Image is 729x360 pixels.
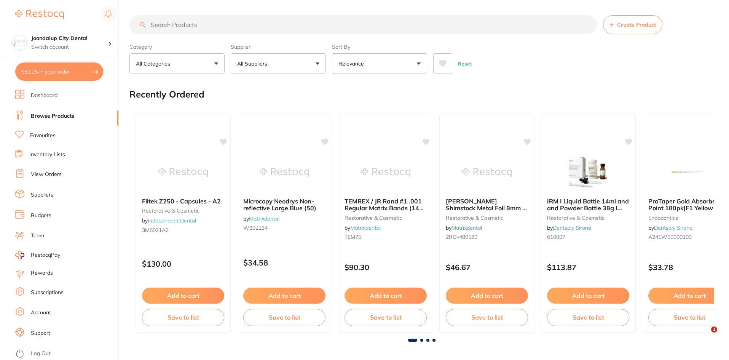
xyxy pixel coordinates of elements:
[31,232,44,240] a: Team
[648,224,692,231] span: by
[361,154,410,192] img: TEMREX / JR Rand #1 .001 Regular Matrix Bands (144) 075R Green Tofflemire
[345,198,427,212] b: TEMREX / JR Rand #1 .001 Regular Matrix Bands (144) 075R Green Tofflemire
[243,258,325,267] p: $34.58
[142,259,224,268] p: $130.00
[446,263,528,272] p: $46.67
[142,217,196,224] span: by
[231,43,326,50] label: Supplier
[654,224,692,231] a: Dentsply Sirona
[231,53,326,74] button: All Suppliers
[237,60,270,67] p: All Suppliers
[243,225,325,231] small: W392234
[446,224,482,231] span: by
[129,89,204,100] h2: Recently Ordered
[148,217,196,224] a: Independent Dental
[345,288,427,304] button: Add to cart
[446,198,528,212] b: HANEL Shimstock Metal Foil 8mm x 5m 8u Roll
[15,348,116,360] button: Log Out
[547,309,629,326] button: Save to list
[31,171,62,178] a: View Orders
[129,15,597,34] input: Search Products
[547,198,629,212] b: IRM I Liquid Bottle 14ml and and Powder Bottle 38g I Standard Package
[158,154,208,192] img: Filtek Z250 - Capsules - A2
[142,208,224,214] small: restorative & cosmetic
[547,263,629,272] p: $113.87
[31,289,64,296] a: Subscriptions
[142,198,224,205] b: Filtek Z250 - Capsules - A2
[15,6,64,23] a: Restocq Logo
[446,288,528,304] button: Add to cart
[15,251,60,259] a: RestocqPay
[249,215,279,222] a: Matrixdental
[142,309,224,326] button: Save to list
[547,234,629,240] small: 610007
[15,251,24,259] img: RestocqPay
[31,43,108,51] p: Switch account
[129,43,225,50] label: Category
[30,132,56,139] a: Favourites
[455,53,474,74] button: Reset
[31,330,50,337] a: Support
[603,15,662,34] button: Create Product
[31,350,51,357] a: Log Out
[696,326,714,345] iframe: Intercom live chat
[547,215,629,221] small: restorative & cosmetic
[31,212,51,219] a: Budgets
[345,234,427,240] small: TEM75
[553,224,591,231] a: Dentsply Sirona
[446,215,528,221] small: restorative & cosmetic
[31,112,74,120] a: Browse Products
[15,62,103,81] button: $51.25 in your order
[462,154,512,192] img: HANEL Shimstock Metal Foil 8mm x 5m 8u Roll
[243,215,279,222] span: by
[31,92,57,99] a: Dashboard
[243,198,325,212] b: Microcopy Neodrys Non-reflective Large Blue (50)
[31,251,60,259] span: RestocqPay
[12,35,27,50] img: Joondalup City Dental
[446,234,528,240] small: 2RO-480180
[15,10,64,19] img: Restocq Logo
[243,309,325,326] button: Save to list
[711,326,717,333] span: 1
[345,215,427,221] small: restorative & cosmetic
[345,263,427,272] p: $90.30
[446,309,528,326] button: Save to list
[547,288,629,304] button: Add to cart
[338,60,367,67] p: Relevance
[260,154,309,192] img: Microcopy Neodrys Non-reflective Large Blue (50)
[142,227,224,233] small: 3M6021A2
[451,224,482,231] a: Matrixdental
[31,35,108,42] h4: Joondalup City Dental
[665,154,714,192] img: ProTaper Gold Absorbent Point 180pk|F1 Yellow
[31,269,53,277] a: Rewards
[29,151,65,158] a: Inventory Lists
[243,288,325,304] button: Add to cart
[547,224,591,231] span: by
[332,43,427,50] label: Sort By
[345,224,381,231] span: by
[31,191,53,199] a: Suppliers
[31,309,51,317] a: Account
[563,154,613,192] img: IRM I Liquid Bottle 14ml and and Powder Bottle 38g I Standard Package
[129,53,225,74] button: All Categories
[136,60,173,67] p: All Categories
[142,288,224,304] button: Add to cart
[332,53,427,74] button: Relevance
[617,22,656,28] span: Create Product
[345,309,427,326] button: Save to list
[350,224,381,231] a: Matrixdental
